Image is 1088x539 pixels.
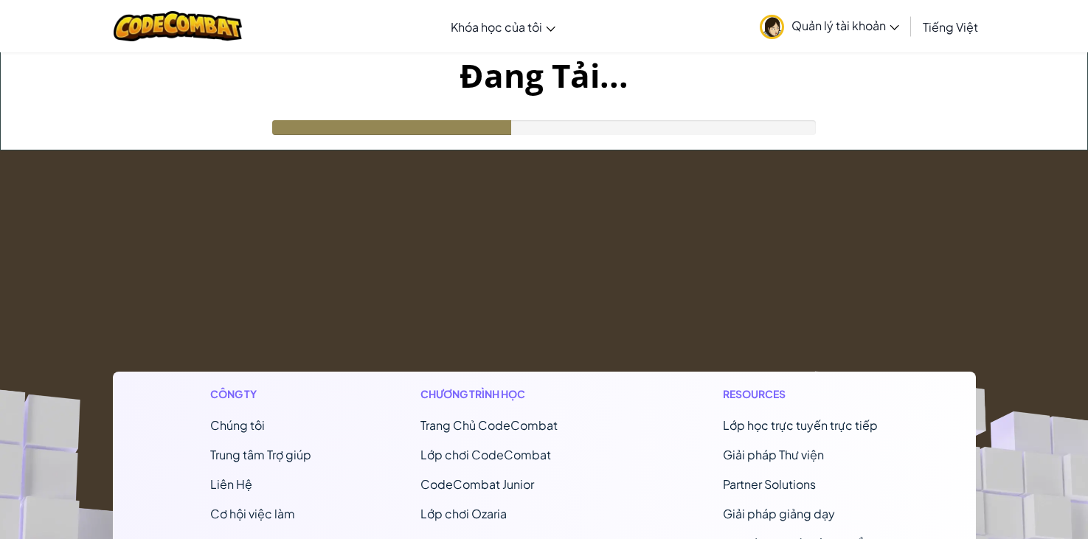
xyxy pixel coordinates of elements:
[1,52,1087,98] h1: Đang Tải...
[443,7,563,46] a: Khóa học của tôi
[210,386,311,402] h1: Công ty
[210,506,295,521] a: Cơ hội việc làm
[210,447,311,462] a: Trung tâm Trợ giúp
[923,19,978,35] span: Tiếng Việt
[723,417,878,433] a: Lớp học trực tuyến trực tiếp
[723,476,816,492] a: Partner Solutions
[791,18,899,33] span: Quản lý tài khoản
[420,386,614,402] h1: Chương trình học
[420,417,558,433] span: Trang Chủ CodeCombat
[760,15,784,39] img: avatar
[915,7,985,46] a: Tiếng Việt
[451,19,542,35] span: Khóa học của tôi
[210,476,252,492] span: Liên Hệ
[752,3,907,49] a: Quản lý tài khoản
[723,506,835,521] a: Giải pháp giảng dạy
[723,386,878,402] h1: Resources
[420,506,507,521] a: Lớp chơi Ozaria
[723,447,824,462] a: Giải pháp Thư viện
[210,417,265,433] a: Chúng tôi
[420,476,534,492] a: CodeCombat Junior
[114,11,243,41] img: CodeCombat logo
[420,447,551,462] a: Lớp chơi CodeCombat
